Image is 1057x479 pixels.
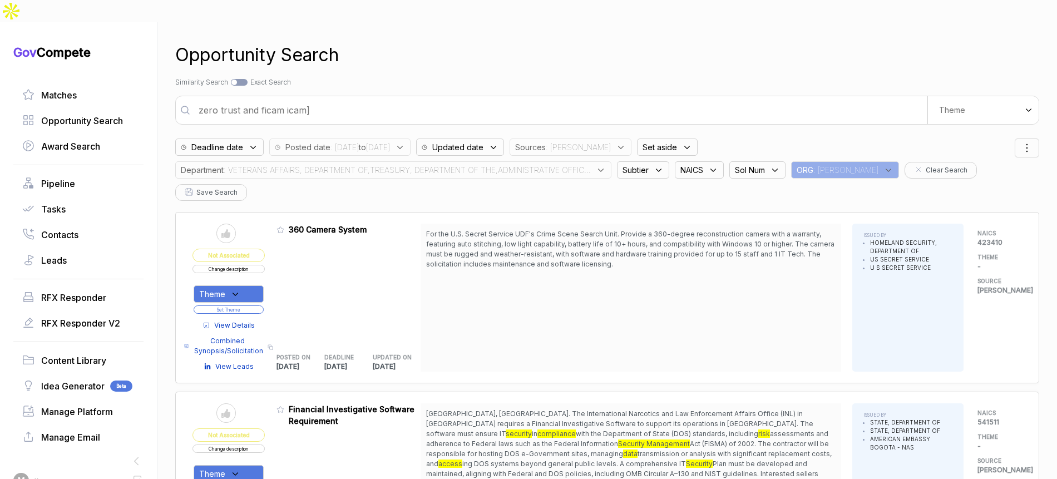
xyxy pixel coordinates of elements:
a: Contacts [22,228,135,241]
a: Manage Platform [22,405,135,418]
span: Sol Num [735,164,765,176]
mark: security [506,429,532,438]
span: NAICS [680,164,703,176]
button: Change description [192,265,265,273]
span: Contacts [41,228,78,241]
span: with the Department of State (DOS) standards, including [576,429,758,438]
span: 360 Camera System [289,225,367,234]
span: Tasks [41,203,66,216]
li: US SECRET SERVICE [870,255,952,264]
input: Enter a search term or larger passage of text (max 400 words) or search by ai powered theme [192,99,927,121]
span: Not Associated [192,249,265,262]
p: [DATE] [276,362,325,372]
button: Set Theme [194,305,264,314]
h5: UPDATED ON [373,353,403,362]
span: RFX Responder [41,291,106,304]
span: Not Associated [192,428,265,442]
li: AMERICAN EMBASSY BOGOTA - NAS [870,435,952,452]
button: Change description [192,445,265,453]
span: For the U.S. Secret Service UDF's Crime Scene Search Unit. Provide a 360-degree reconstruction ca... [426,230,834,268]
span: Combined Synopsis/Solicitation [193,336,264,356]
p: 423410 [977,238,1022,248]
h5: NAICS [977,229,1022,238]
span: Department [181,164,224,176]
span: : [PERSON_NAME] [546,141,611,153]
span: : [DATE] [DATE] [330,141,390,153]
span: Sources [515,141,546,153]
span: Subtier [623,164,649,176]
h1: Opportunity Search [175,42,339,68]
h1: Compete [13,45,144,60]
span: Exact Search [250,78,291,86]
a: RFX Responder [22,291,135,304]
a: Combined Synopsis/Solicitation [184,336,264,356]
a: Content Library [22,354,135,367]
button: Save Search [175,184,247,201]
span: View Details [214,320,255,330]
span: Gov [13,45,37,60]
h5: SOURCE [977,457,1022,465]
span: ing DOS systems beyond general public levels. A comprehensive IT [462,460,686,468]
h5: THEME [977,433,1022,441]
span: Save Search [196,187,238,197]
span: Content Library [41,354,106,367]
mark: risk [758,429,770,438]
span: Set aside [643,141,677,153]
mark: Security [686,460,713,468]
h5: THEME [977,253,1022,261]
span: Updated date [432,141,483,153]
span: Theme [199,288,225,300]
li: HOMELAND SECURITY, DEPARTMENT OF [870,239,952,255]
h5: NAICS [977,409,1022,417]
span: Deadline date [191,141,243,153]
span: Manage Platform [41,405,113,418]
span: ORG [797,164,813,176]
h5: DEADLINE [324,353,355,362]
mark: Security Management [618,440,690,448]
mark: access [438,460,462,468]
span: View Leads [215,362,254,372]
h5: POSTED ON [276,353,307,362]
p: [DATE] [373,362,421,372]
span: Manage Email [41,431,100,444]
span: Beta [110,381,132,392]
mark: data [623,450,638,458]
span: Theme [939,105,965,115]
p: - [977,261,1022,271]
a: Leads [22,254,135,267]
span: Similarity Search [175,78,228,86]
span: RFX Responder V2 [41,317,120,330]
p: 541511 [977,417,1022,427]
span: in [532,429,537,438]
mark: compliance [537,429,576,438]
li: STATE, DEPARTMENT OF [870,418,952,427]
h5: SOURCE [977,277,1022,285]
h5: ISSUED BY [863,412,952,418]
span: Idea Generator [41,379,105,393]
span: Posted date [285,141,330,153]
span: : [PERSON_NAME] [813,164,878,176]
span: Pipeline [41,177,75,190]
a: Tasks [22,203,135,216]
a: Idea GeneratorBeta [22,379,135,393]
a: Pipeline [22,177,135,190]
a: Award Search [22,140,135,153]
p: [PERSON_NAME] [977,285,1022,295]
button: Clear Search [905,162,977,179]
span: Award Search [41,140,100,153]
p: [DATE] [324,362,373,372]
p: [PERSON_NAME] [977,465,1022,475]
a: RFX Responder V2 [22,317,135,330]
b: to [359,142,366,152]
a: Opportunity Search [22,114,135,127]
h5: ISSUED BY [863,232,952,239]
span: [GEOGRAPHIC_DATA], [GEOGRAPHIC_DATA]. The International Narcotics and Law Enforcement Affairs Off... [426,409,813,438]
span: Clear Search [926,165,967,175]
a: Manage Email [22,431,135,444]
li: U S SECRET SERVICE [870,264,952,272]
span: Matches [41,88,77,102]
span: : VETERANS AFFAIRS, DEPARTMENT OF,TREASURY, DEPARTMENT OF THE,ADMINISTRATIVE OFFIC... [224,164,591,176]
p: - [977,441,1022,451]
li: STATE, DEPARTMENT OF [870,427,952,435]
span: Opportunity Search [41,114,123,127]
